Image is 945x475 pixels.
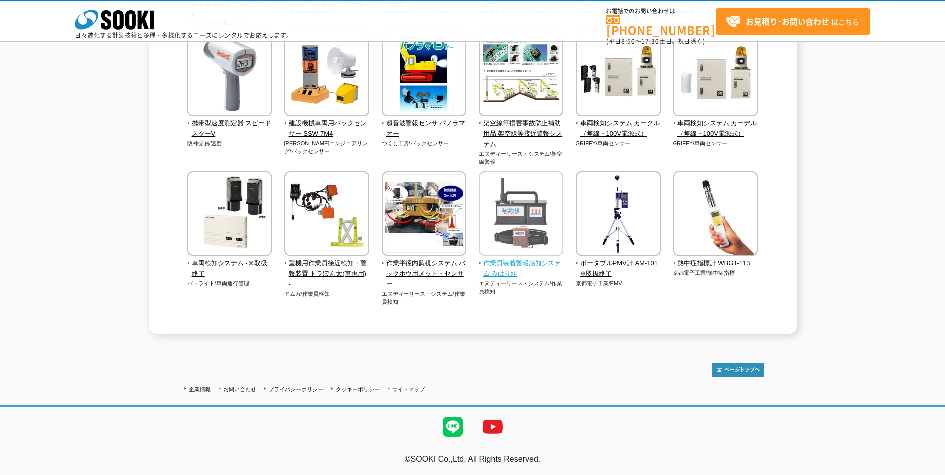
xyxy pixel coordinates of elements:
[189,386,211,392] a: 企業情報
[576,279,661,288] p: 京都電子工業/PMV
[382,249,467,289] a: 作業半径内監視システム バックホウ用メット・センサー
[576,119,661,139] span: 車両検知システム カークル（無線・100V電源式）
[576,109,661,139] a: 車両検知システム カークル（無線・100V電源式）
[673,139,758,148] p: GRIFFY/車両センサー
[606,15,716,36] a: [PHONE_NUMBER]
[382,119,467,139] span: 超音波警報センサ パノラマオー
[392,386,425,392] a: サイトマップ
[75,32,293,38] p: 日々進化する計測技術と多種・多様化するニーズにレンタルでお応えします。
[673,31,758,119] img: 車両検知システム カーデル（無線・100V電源式）
[576,31,661,119] img: 車両検知システム カークル（無線・100V電源式）
[716,8,870,35] a: お見積り･お問い合わせはこちら
[382,31,466,119] img: 超音波警報センサ パノラマオー
[187,119,272,139] span: 携帯型速度測定器 スピードスターV
[576,171,661,258] img: ポータブルPMV計 AM-101※取扱終了
[673,119,758,139] span: 車両検知システム カーデル（無線・100V電源式）
[673,171,758,258] img: 熱中症指標計 WBGT-113
[382,171,466,258] img: 作業半径内監視システム バックホウ用メット・センサー
[269,386,323,392] a: プライバシーポリシー
[479,109,564,149] a: 架空線等損害事故防止補助用品 架空線等接近警報システム
[284,249,370,289] a: 重機用作業員接近検知・警報装置 トラぽん太(車両用) -
[284,258,370,289] span: 重機用作業員接近検知・警報装置 トラぽん太(車両用) -
[606,8,716,14] span: お電話でのお問い合わせは
[479,279,564,296] p: エヌディーリース・システム/作業員検知
[479,31,563,119] img: 架空線等損害事故防止補助用品 架空線等接近警報システム
[187,31,272,119] img: 携帯型速度測定器 スピードスターV
[479,119,564,149] span: 架空線等損害事故防止補助用品 架空線等接近警報システム
[726,14,859,29] span: はこちら
[223,386,256,392] a: お問い合わせ
[673,269,758,277] p: 京都電子工業/熱中症指標
[473,407,513,447] img: YouTube
[187,139,272,148] p: 阪神交易/速度
[382,139,467,148] p: つくし工房/バックセンサー
[336,386,380,392] a: クッキーポリシー
[382,109,467,139] a: 超音波警報センサ パノラマオー
[284,171,369,258] img: 重機用作業員接近検知・警報装置 トラぽん太(車両用) -
[187,109,272,139] a: 携帯型速度測定器 スピードスターV
[284,31,369,119] img: 建設機械車両用バックセンサー SSW-7M4
[746,15,829,27] strong: お見積り･お問い合わせ
[576,258,661,279] span: ポータブルPMV計 AM-101※取扱終了
[712,363,764,377] img: トップページへ
[479,249,564,279] a: 作業員装着警報感知システム みはり組
[479,171,563,258] img: 作業員装着警報感知システム みはり組
[479,258,564,279] span: 作業員装着警報感知システム みはり組
[187,279,272,288] p: パトライト/車両運行管理
[382,290,467,306] p: エヌディーリース・システム/作業員検知
[673,109,758,139] a: 車両検知システム カーデル（無線・100V電源式）
[187,171,272,258] img: 車両検知システム -※取扱終了
[621,37,635,46] span: 8:50
[606,37,705,46] span: (平日 ～ 土日、祝日除く)
[284,109,370,139] a: 建設機械車両用バックセンサー SSW-7M4
[673,249,758,269] a: 熱中症指標計 WBGT-113
[673,258,758,269] span: 熱中症指標計 WBGT-113
[576,249,661,279] a: ポータブルPMV計 AM-101※取扱終了
[187,258,272,279] span: 車両検知システム -※取扱終了
[576,139,661,148] p: GRIFFY/車両センサー
[907,465,945,474] a: テストMail
[382,258,467,289] span: 作業半径内監視システム バックホウ用メット・センサー
[187,249,272,279] a: 車両検知システム -※取扱終了
[433,407,473,447] img: LINE
[641,37,659,46] span: 17:30
[284,139,370,156] p: [PERSON_NAME]エンジニアリング/バックセンサー
[479,150,564,166] p: エヌディーリース・システム/架空線警報
[284,290,370,298] p: アムカ/作業員検知
[284,119,370,139] span: 建設機械車両用バックセンサー SSW-7M4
